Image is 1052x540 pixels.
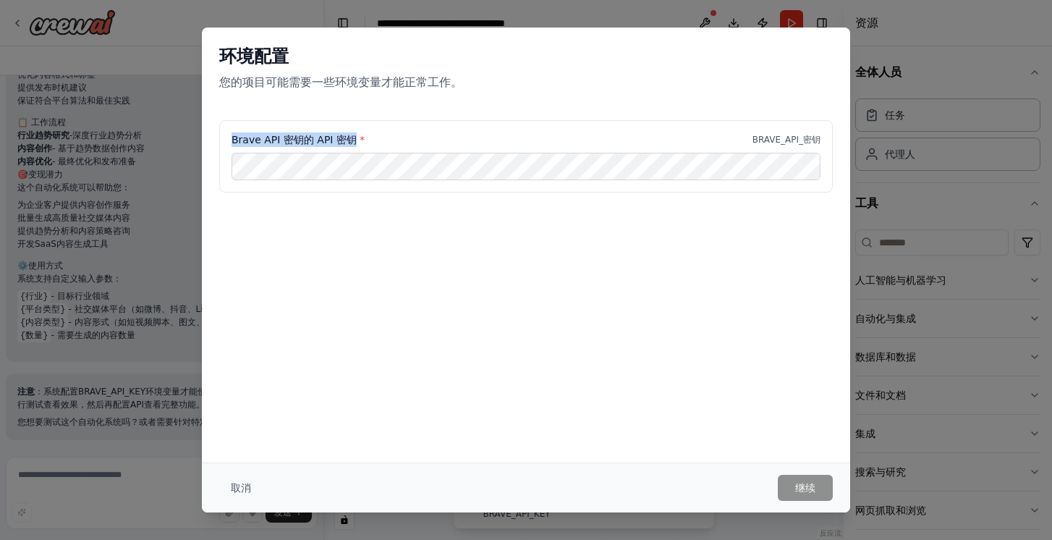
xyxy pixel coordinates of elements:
button: 取消 [219,475,263,501]
font: Brave API 密钥的 API 密钥 [232,134,357,145]
font: 环境配置 [219,46,289,67]
font: BRAVE_API_密钥 [752,135,820,145]
font: 您的项目可能需要一些环境变量才能正常工作。 [219,75,462,89]
font: 取消 [231,482,251,494]
button: 继续 [778,475,833,501]
font: 继续 [795,482,815,494]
